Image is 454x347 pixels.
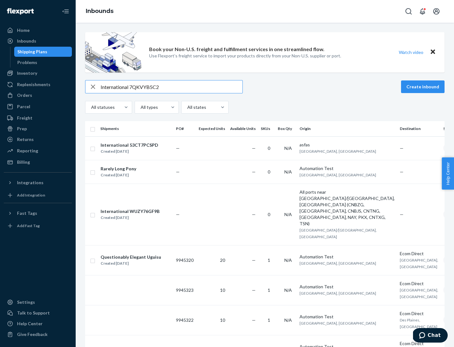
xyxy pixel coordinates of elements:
[17,192,45,198] div: Add Integration
[220,317,225,323] span: 10
[4,134,72,144] a: Returns
[400,280,438,287] div: Ecom Direct
[300,149,376,154] span: [GEOGRAPHIC_DATA], [GEOGRAPHIC_DATA]
[442,157,454,190] button: Help Center
[17,27,30,33] div: Home
[17,159,30,165] div: Billing
[252,287,256,293] span: —
[300,321,376,326] span: [GEOGRAPHIC_DATA], [GEOGRAPHIC_DATA]
[196,121,228,136] th: Expected Units
[4,319,72,329] a: Help Center
[220,257,225,263] span: 20
[401,80,445,93] button: Create inbound
[252,317,256,323] span: —
[14,57,72,68] a: Problems
[252,212,256,217] span: —
[149,53,341,59] p: Use Flexport’s freight service to import your products directly from your Non-U.S. supplier or port.
[4,329,72,339] button: Give Feedback
[284,169,292,174] span: N/A
[173,305,196,335] td: 9945322
[400,145,404,151] span: —
[17,299,35,305] div: Settings
[400,310,438,317] div: Ecom Direct
[400,318,437,329] span: Des Plaines, [GEOGRAPHIC_DATA]
[101,80,242,93] input: Search inbounds by name, destination, msku...
[268,145,270,151] span: 0
[176,169,180,174] span: —
[284,257,292,263] span: N/A
[4,178,72,188] button: Integrations
[300,291,376,296] span: [GEOGRAPHIC_DATA], [GEOGRAPHIC_DATA]
[101,172,136,178] div: Created [DATE]
[300,314,395,320] div: Automation Test
[4,36,72,46] a: Inbounds
[17,223,40,228] div: Add Fast Tag
[395,48,428,57] button: Watch video
[300,254,395,260] div: Automation Test
[4,124,72,134] a: Prep
[252,145,256,151] span: —
[416,5,429,18] button: Open notifications
[17,81,50,88] div: Replenishments
[4,221,72,231] a: Add Fast Tag
[4,308,72,318] button: Talk to Support
[252,257,256,263] span: —
[17,38,36,44] div: Inbounds
[17,310,50,316] div: Talk to Support
[300,284,395,290] div: Automation Test
[268,287,270,293] span: 1
[275,121,297,136] th: Box Qty
[17,70,37,76] div: Inventory
[17,136,34,143] div: Returns
[176,145,180,151] span: —
[4,68,72,78] a: Inventory
[4,297,72,307] a: Settings
[297,121,397,136] th: Origin
[284,287,292,293] span: N/A
[86,8,113,15] a: Inbounds
[7,8,34,15] img: Flexport logo
[4,79,72,90] a: Replenishments
[17,49,47,55] div: Shipping Plans
[228,121,258,136] th: Available Units
[17,331,48,338] div: Give Feedback
[268,212,270,217] span: 0
[268,257,270,263] span: 1
[59,5,72,18] button: Close Navigation
[268,317,270,323] span: 1
[17,321,43,327] div: Help Center
[173,245,196,275] td: 9945320
[98,121,173,136] th: Shipments
[300,142,395,148] div: asfas
[101,254,161,260] div: Questionably Elegant Uguisu
[400,250,438,257] div: Ecom Direct
[4,146,72,156] a: Reporting
[284,145,292,151] span: N/A
[17,92,32,98] div: Orders
[4,157,72,167] a: Billing
[173,121,196,136] th: PO#
[400,288,438,299] span: [GEOGRAPHIC_DATA], [GEOGRAPHIC_DATA]
[300,165,395,172] div: Automation Test
[4,190,72,200] a: Add Integration
[176,212,180,217] span: —
[101,215,160,221] div: Created [DATE]
[220,287,225,293] span: 10
[284,317,292,323] span: N/A
[300,261,376,266] span: [GEOGRAPHIC_DATA], [GEOGRAPHIC_DATA]
[81,2,119,21] ol: breadcrumbs
[413,328,448,344] iframe: Opens a widget where you can chat to one of our agents
[17,115,32,121] div: Freight
[400,258,438,269] span: [GEOGRAPHIC_DATA], [GEOGRAPHIC_DATA]
[101,208,160,215] div: International WUZY76GF9B
[252,169,256,174] span: —
[258,121,275,136] th: SKUs
[429,48,437,57] button: Close
[101,142,158,148] div: International 53CT7PCSPD
[101,260,161,267] div: Created [DATE]
[268,169,270,174] span: 0
[402,5,415,18] button: Open Search Box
